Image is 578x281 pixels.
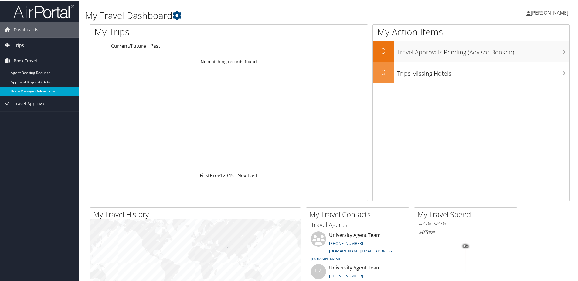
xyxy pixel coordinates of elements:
[419,228,424,235] span: $0
[309,209,409,219] h2: My Travel Contacts
[226,172,228,178] a: 3
[14,22,38,37] span: Dashboards
[220,172,223,178] a: 1
[329,272,363,278] a: [PHONE_NUMBER]
[397,44,569,56] h3: Travel Approvals Pending (Advisor Booked)
[13,4,74,18] img: airportal-logo.png
[373,45,394,55] h2: 0
[93,209,301,219] h2: My Travel History
[373,61,569,83] a: 0Trips Missing Hotels
[417,209,517,219] h2: My Travel Spend
[14,95,46,111] span: Travel Approval
[397,66,569,77] h3: Trips Missing Hotels
[329,240,363,245] a: [PHONE_NUMBER]
[231,172,234,178] a: 5
[85,9,411,21] h1: My Travel Dashboard
[419,220,512,226] h6: [DATE] - [DATE]
[373,66,394,77] h2: 0
[150,42,160,49] a: Past
[111,42,146,49] a: Current/Future
[228,172,231,178] a: 4
[311,248,393,261] a: [DOMAIN_NAME][EMAIL_ADDRESS][DOMAIN_NAME]
[90,56,368,67] td: No matching records found
[237,172,248,178] a: Next
[14,37,24,52] span: Trips
[311,220,404,228] h3: Travel Agents
[94,25,247,38] h1: My Trips
[311,263,326,279] div: UA
[200,172,210,178] a: First
[223,172,226,178] a: 2
[373,40,569,61] a: 0Travel Approvals Pending (Advisor Booked)
[210,172,220,178] a: Prev
[14,53,37,68] span: Book Travel
[308,231,407,263] li: University Agent Team
[373,25,569,38] h1: My Action Items
[248,172,257,178] a: Last
[531,9,568,16] span: [PERSON_NAME]
[526,3,574,21] a: [PERSON_NAME]
[419,228,512,235] h6: Total
[463,244,468,248] tspan: 0%
[234,172,237,178] span: …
